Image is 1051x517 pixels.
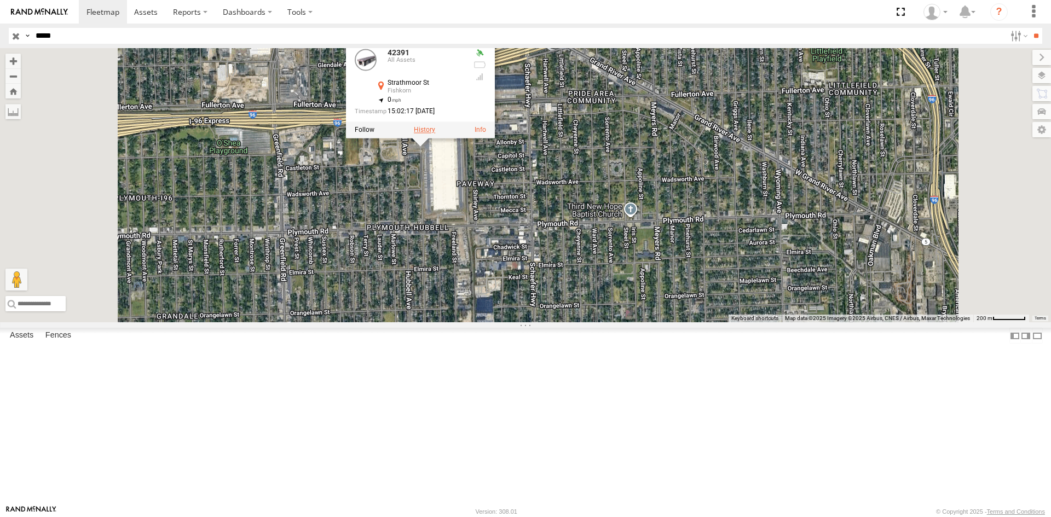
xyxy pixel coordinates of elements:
[388,96,401,103] span: 0
[473,72,486,81] div: Last Event GSM Signal Strength
[40,328,77,344] label: Fences
[355,49,377,71] a: View Asset Details
[1020,328,1031,344] label: Dock Summary Table to the Right
[973,315,1029,322] button: Map Scale: 200 m per 57 pixels
[388,57,464,63] div: All Assets
[1009,328,1020,344] label: Dock Summary Table to the Left
[1006,28,1030,44] label: Search Filter Options
[5,269,27,291] button: Drag Pegman onto the map to open Street View
[414,126,435,134] label: View Asset History
[4,328,39,344] label: Assets
[475,126,486,134] a: View Asset Details
[11,8,68,16] img: rand-logo.svg
[5,84,21,98] button: Zoom Home
[5,54,21,68] button: Zoom in
[990,3,1008,21] i: ?
[473,49,486,57] div: Valid GPS Fix
[476,508,517,515] div: Version: 308.01
[987,508,1045,515] a: Terms and Conditions
[1035,316,1046,321] a: Terms (opens in new tab)
[1032,328,1043,344] label: Hide Summary Table
[920,4,951,20] div: Carlos Ortiz
[785,315,970,321] span: Map data ©2025 Imagery ©2025 Airbus, CNES / Airbus, Maxar Technologies
[5,104,21,119] label: Measure
[1032,122,1051,137] label: Map Settings
[23,28,32,44] label: Search Query
[977,315,992,321] span: 200 m
[355,108,464,115] div: Date/time of location update
[731,315,778,322] button: Keyboard shortcuts
[388,48,409,57] a: 42391
[6,506,56,517] a: Visit our Website
[936,508,1045,515] div: © Copyright 2025 -
[388,79,464,86] div: Strathmoor St
[388,88,464,94] div: Fishkorn
[355,126,374,134] label: Realtime tracking of Asset
[473,61,486,69] div: No battery health information received from this device.
[5,68,21,84] button: Zoom out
